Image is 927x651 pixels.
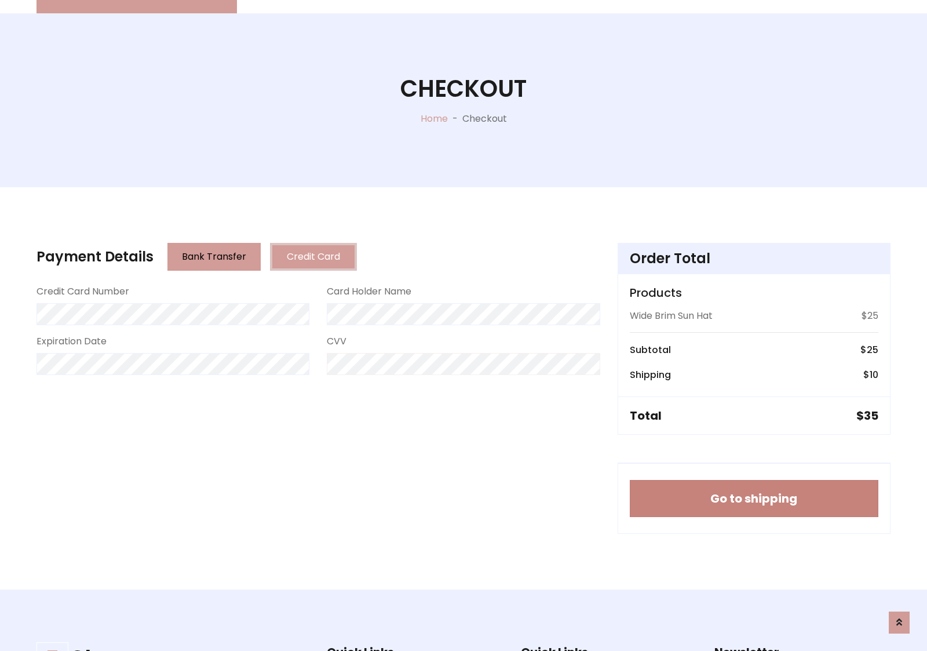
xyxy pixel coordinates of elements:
span: 35 [864,408,878,424]
a: Home [421,112,448,125]
h4: Order Total [630,250,878,267]
button: Go to shipping [630,480,878,517]
p: Wide Brim Sun Hat [630,309,713,323]
p: - [448,112,462,126]
button: Credit Card [270,243,357,271]
label: Card Holder Name [327,285,411,299]
h6: Shipping [630,369,671,380]
p: $25 [862,309,878,323]
h4: Payment Details [37,249,154,266]
label: CVV [327,334,346,348]
h5: Products [630,286,878,300]
span: 10 [870,368,878,381]
h6: $ [863,369,878,380]
h6: Subtotal [630,344,671,355]
label: Expiration Date [37,334,107,348]
h5: Total [630,409,662,423]
p: Checkout [462,112,507,126]
h6: $ [860,344,878,355]
h5: $ [856,409,878,423]
h1: Checkout [400,75,527,103]
label: Credit Card Number [37,285,129,299]
button: Bank Transfer [167,243,261,271]
span: 25 [867,343,878,357]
